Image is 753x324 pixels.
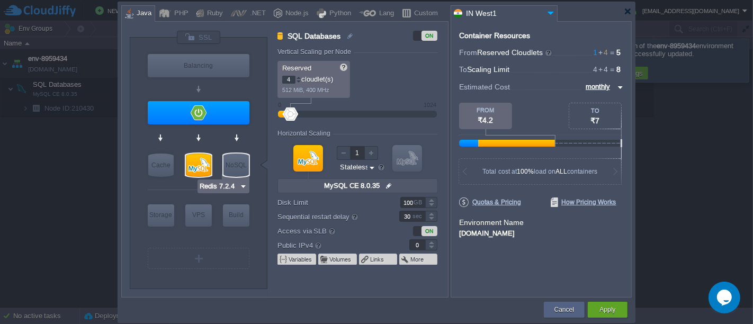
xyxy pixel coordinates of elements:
[277,48,354,56] div: Vertical Scaling per Node
[282,87,329,93] span: 512 MiB, 400 MHz
[204,6,223,22] div: Ruby
[277,239,385,251] label: Public IPv4
[282,64,311,72] span: Reserved
[597,48,604,57] span: +
[223,154,249,177] div: NoSQL
[223,204,249,226] div: Build
[329,255,352,264] button: Volumes
[148,248,249,269] div: Create New Layer
[277,197,385,208] label: Disk Limit
[186,154,211,177] div: SQL Databases
[477,48,553,57] span: Reserved Cloudlets
[185,204,212,226] div: VPS
[422,226,437,236] div: ON
[593,65,597,74] span: 4
[551,197,616,207] span: How Pricing Works
[223,154,249,177] div: NoSQL Databases
[709,282,742,313] iframe: chat widget
[289,255,313,264] button: Variables
[597,48,608,57] span: 4
[277,130,333,137] div: Horizontal Scaling
[597,65,604,74] span: +
[616,48,621,57] span: 5
[459,228,623,237] div: [DOMAIN_NAME]
[376,6,394,22] div: Lang
[597,65,608,74] span: 4
[467,65,509,74] span: Scaling Limit
[608,48,616,57] span: =
[410,255,425,264] button: More
[459,218,524,227] label: Environment Name
[593,48,597,57] span: 1
[277,225,385,237] label: Access via SLB
[370,255,385,264] button: Links
[459,65,467,74] span: To
[608,65,616,74] span: =
[148,101,249,124] div: Application Servers
[282,6,309,22] div: Node.js
[413,211,424,221] div: sec
[599,304,615,315] button: Apply
[424,102,436,108] div: 1024
[247,6,266,22] div: .NET
[148,54,249,77] div: Balancing
[616,65,621,74] span: 8
[569,107,621,114] div: TO
[414,197,424,208] div: GB
[459,107,512,113] div: FROM
[148,204,174,226] div: Storage
[133,6,151,22] div: Java
[591,116,600,125] span: ₹7
[171,6,189,22] div: PHP
[478,116,494,124] span: ₹4.2
[282,73,346,84] p: cloudlet(s)
[278,102,281,108] div: 0
[185,204,212,227] div: Elastic VPS
[148,54,249,77] div: Load Balancer
[554,304,574,315] button: Cancel
[459,81,510,93] span: Estimated Cost
[277,211,385,222] label: Sequential restart delay
[148,204,174,227] div: Storage Containers
[459,197,521,207] span: Quotas & Pricing
[326,6,351,22] div: Python
[148,154,174,177] div: Cache
[459,32,530,40] div: Container Resources
[459,48,477,57] span: From
[411,6,438,22] div: Custom
[422,31,437,41] div: ON
[223,204,249,227] div: Build Node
